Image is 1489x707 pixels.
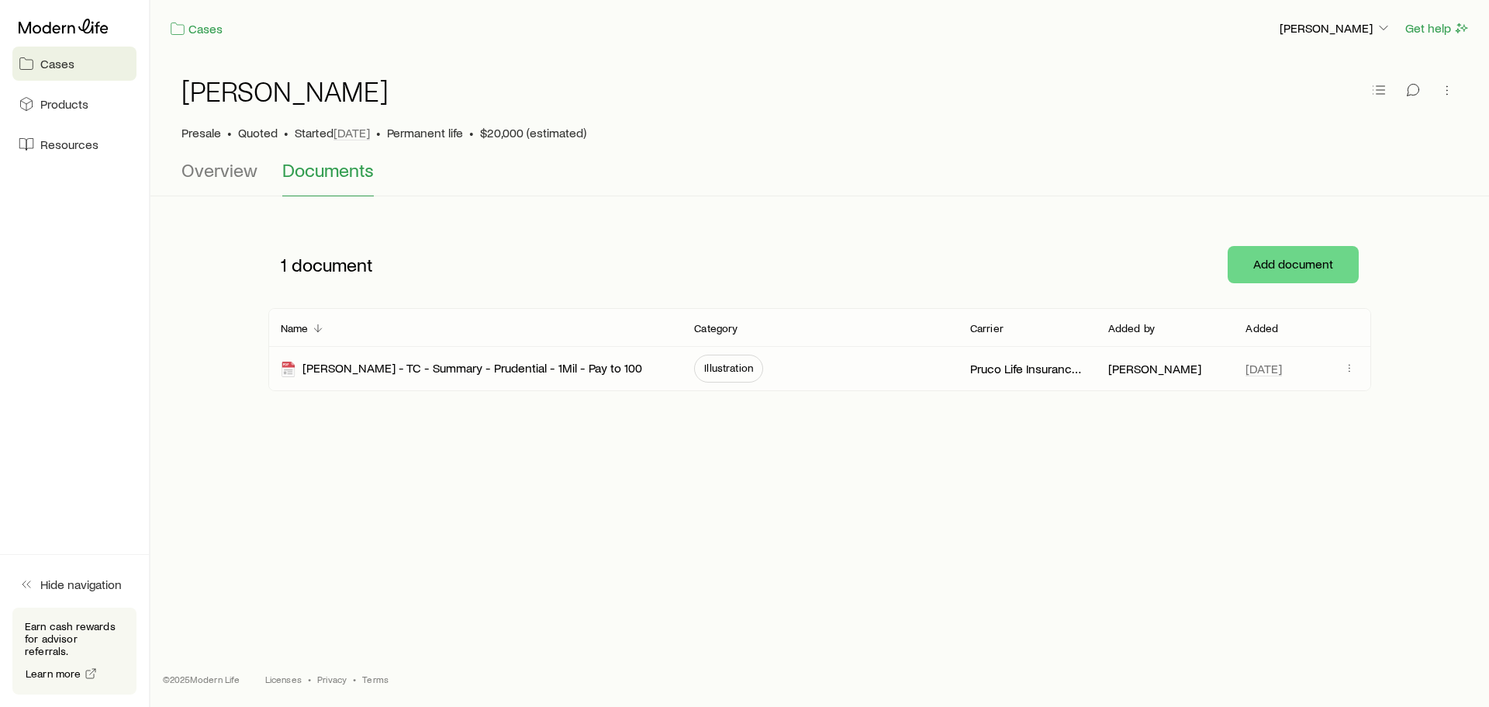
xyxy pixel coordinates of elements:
[26,668,81,679] span: Learn more
[317,673,347,685] a: Privacy
[238,125,278,140] span: Quoted
[333,125,370,140] span: [DATE]
[970,322,1004,334] p: Carrier
[1279,19,1392,38] button: [PERSON_NAME]
[163,673,240,685] p: © 2025 Modern Life
[40,96,88,112] span: Products
[295,125,370,140] p: Started
[281,322,309,334] p: Name
[12,567,136,601] button: Hide navigation
[970,361,1083,376] p: Pruco Life Insurance Company
[308,673,311,685] span: •
[281,360,642,378] div: [PERSON_NAME] - TC - Summary - Prudential - 1Mil - Pay to 100
[40,137,98,152] span: Resources
[281,254,287,276] span: 1
[282,159,374,181] span: Documents
[40,577,122,592] span: Hide navigation
[181,159,1458,196] div: Case details tabs
[1108,322,1155,334] p: Added by
[387,125,463,140] span: Permanent life
[694,322,738,334] p: Category
[376,125,381,140] span: •
[40,56,74,71] span: Cases
[704,362,753,374] span: Illustration
[169,20,223,38] a: Cases
[1108,361,1201,376] p: [PERSON_NAME]
[353,673,356,685] span: •
[1280,20,1391,36] p: [PERSON_NAME]
[181,159,257,181] span: Overview
[1245,322,1278,334] p: Added
[12,127,136,161] a: Resources
[362,673,389,685] a: Terms
[284,125,288,140] span: •
[12,608,136,695] div: Earn cash rewards for advisor referrals.Learn more
[1228,246,1359,283] button: Add document
[1404,19,1470,37] button: Get help
[181,125,221,140] p: Presale
[12,87,136,121] a: Products
[480,125,586,140] span: $20,000 (estimated)
[265,673,302,685] a: Licenses
[181,75,389,106] h1: [PERSON_NAME]
[1245,361,1282,376] span: [DATE]
[25,620,124,657] p: Earn cash rewards for advisor referrals.
[12,47,136,81] a: Cases
[227,125,232,140] span: •
[292,254,373,276] span: document
[469,125,474,140] span: •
